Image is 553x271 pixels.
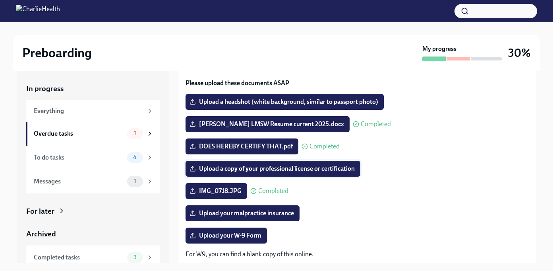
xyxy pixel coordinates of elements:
a: Messages1 [26,170,160,193]
p: For W9, you can find a blank copy of this online. [186,250,530,259]
a: To do tasks4 [26,146,160,170]
strong: My progress [422,45,456,53]
span: Upload your W-9 Form [191,232,261,240]
span: Completed [258,188,288,194]
span: 3 [129,254,141,260]
span: Upload a copy of your professional license or certification [191,165,355,173]
span: 1 [129,178,141,184]
img: CharlieHealth [16,5,60,18]
label: Upload your malpractice insurance [186,205,300,221]
span: DOES HEREBY CERTIFY THAT.pdf [191,142,293,150]
label: [PERSON_NAME] LMSW Resume current 2025.docx [186,116,350,132]
strong: Please upload these documents ASAP [186,79,289,87]
div: Overdue tasks [34,129,124,138]
label: Upload a copy of your professional license or certification [186,161,360,177]
label: DOES HEREBY CERTIFY THAT.pdf [186,138,298,154]
a: Overdue tasks3 [26,122,160,146]
div: To do tasks [34,153,124,162]
span: IMG_0718.JPG [191,187,242,195]
div: Messages [34,177,124,186]
span: Upload a headshot (white background, similar to passport photo) [191,98,378,106]
div: Completed tasks [34,253,124,262]
a: In progress [26,84,160,94]
label: Upload a headshot (white background, similar to passport photo) [186,94,384,110]
a: Everything [26,100,160,122]
span: Upload your malpractice insurance [191,209,294,217]
span: Completed [361,121,391,127]
h3: 30% [508,46,531,60]
span: [PERSON_NAME] LMSW Resume current 2025.docx [191,120,344,128]
label: IMG_0718.JPG [186,183,247,199]
a: Archived [26,229,160,239]
span: 3 [129,131,141,136]
span: Completed [309,143,340,150]
h2: Preboarding [22,45,92,61]
span: 4 [128,154,141,160]
label: Upload your W-9 Form [186,228,267,244]
a: Completed tasks3 [26,246,160,269]
div: Everything [34,107,143,115]
div: For later [26,206,54,216]
a: For later [26,206,160,216]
